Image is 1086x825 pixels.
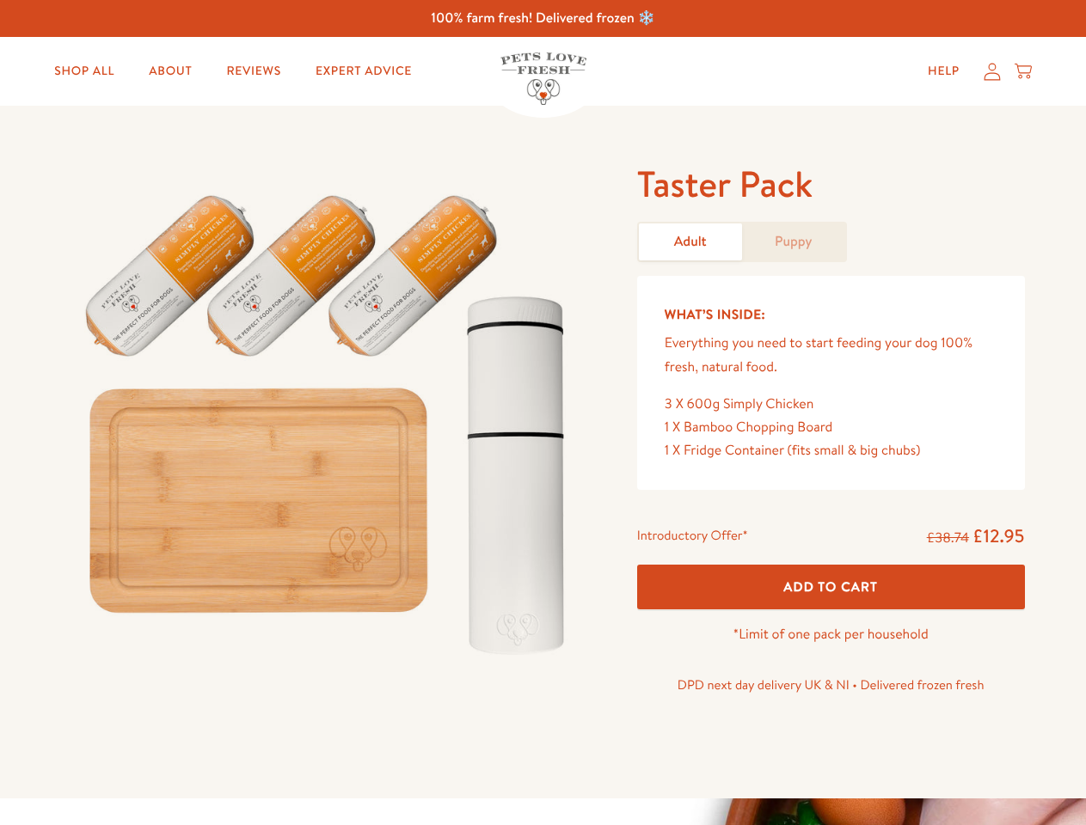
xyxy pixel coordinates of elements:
img: Taster Pack - Adult [62,161,596,673]
p: Everything you need to start feeding your dog 100% fresh, natural food. [665,332,997,378]
img: Pets Love Fresh [500,52,586,105]
span: 1 X Bamboo Chopping Board [665,418,833,437]
a: Puppy [742,223,845,260]
a: Help [914,54,973,89]
p: DPD next day delivery UK & NI • Delivered frozen fresh [637,674,1025,696]
div: Introductory Offer* [637,524,748,550]
a: Adult [639,223,742,260]
a: Reviews [212,54,294,89]
button: Add To Cart [637,565,1025,610]
a: About [135,54,206,89]
h5: What’s Inside: [665,303,997,326]
p: *Limit of one pack per household [637,623,1025,646]
a: Shop All [40,54,128,89]
span: £12.95 [972,523,1025,548]
s: £38.74 [927,529,969,547]
div: 1 X Fridge Container (fits small & big chubs) [665,439,997,462]
h1: Taster Pack [637,161,1025,208]
div: 3 X 600g Simply Chicken [665,393,997,416]
a: Expert Advice [302,54,426,89]
span: Add To Cart [783,577,878,596]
